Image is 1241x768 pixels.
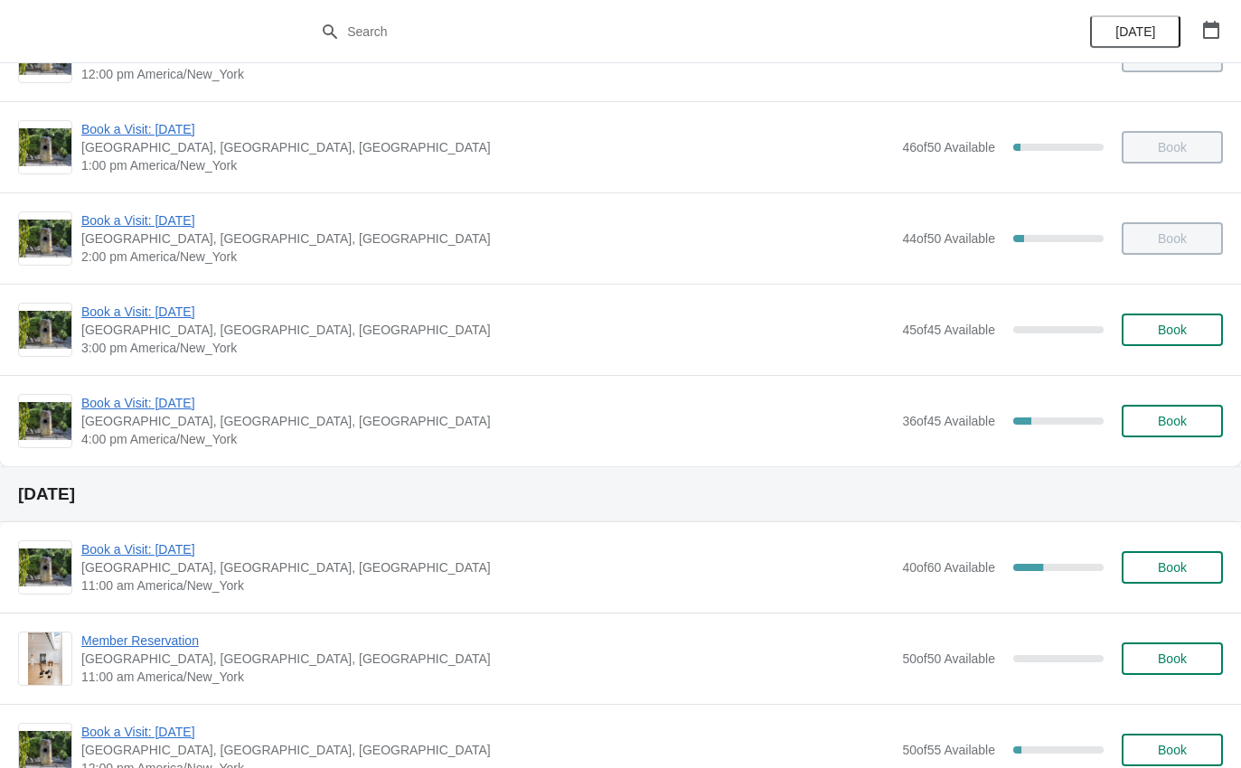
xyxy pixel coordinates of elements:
[81,576,893,595] span: 11:00 am America/New_York
[19,128,71,166] img: Book a Visit: August 2025 | The Noguchi Museum, 33rd Road, Queens, NY, USA | 1:00 pm America/New_...
[81,339,893,357] span: 3:00 pm America/New_York
[81,668,893,686] span: 11:00 am America/New_York
[81,430,893,448] span: 4:00 pm America/New_York
[1158,743,1187,757] span: Book
[1090,15,1180,48] button: [DATE]
[81,156,893,174] span: 1:00 pm America/New_York
[19,548,71,586] img: Book a Visit: August 2025 | The Noguchi Museum, 33rd Road, Queens, NY, USA | 11:00 am America/New...
[1122,405,1223,437] button: Book
[1158,651,1187,666] span: Book
[1115,24,1155,39] span: [DATE]
[28,632,63,685] img: Member Reservation | The Noguchi Museum, 33rd Road, Queens, NY, USA | 11:00 am America/New_York
[1158,414,1187,428] span: Book
[902,140,995,155] span: 46 of 50 Available
[19,311,71,349] img: Book a Visit: August 2025 | The Noguchi Museum, 33rd Road, Queens, NY, USA | 3:00 pm America/New_...
[81,120,893,138] span: Book a Visit: [DATE]
[19,220,71,258] img: Book a Visit: August 2025 | The Noguchi Museum, 33rd Road, Queens, NY, USA | 2:00 pm America/New_...
[81,632,893,650] span: Member Reservation
[81,650,893,668] span: [GEOGRAPHIC_DATA], [GEOGRAPHIC_DATA], [GEOGRAPHIC_DATA]
[81,138,893,156] span: [GEOGRAPHIC_DATA], [GEOGRAPHIC_DATA], [GEOGRAPHIC_DATA]
[81,248,893,266] span: 2:00 pm America/New_York
[81,741,893,759] span: [GEOGRAPHIC_DATA], [GEOGRAPHIC_DATA], [GEOGRAPHIC_DATA]
[81,394,893,412] span: Book a Visit: [DATE]
[81,321,893,339] span: [GEOGRAPHIC_DATA], [GEOGRAPHIC_DATA], [GEOGRAPHIC_DATA]
[81,540,893,558] span: Book a Visit: [DATE]
[1122,551,1223,584] button: Book
[81,558,893,576] span: [GEOGRAPHIC_DATA], [GEOGRAPHIC_DATA], [GEOGRAPHIC_DATA]
[81,211,893,229] span: Book a Visit: [DATE]
[902,743,995,757] span: 50 of 55 Available
[902,560,995,575] span: 40 of 60 Available
[1122,314,1223,346] button: Book
[1158,323,1187,337] span: Book
[902,414,995,428] span: 36 of 45 Available
[1158,560,1187,575] span: Book
[1122,734,1223,766] button: Book
[81,723,893,741] span: Book a Visit: [DATE]
[19,402,71,440] img: Book a Visit: August 2025 | The Noguchi Museum, 33rd Road, Queens, NY, USA | 4:00 pm America/New_...
[81,229,893,248] span: [GEOGRAPHIC_DATA], [GEOGRAPHIC_DATA], [GEOGRAPHIC_DATA]
[1122,642,1223,675] button: Book
[902,323,995,337] span: 45 of 45 Available
[18,485,1223,503] h2: [DATE]
[81,412,893,430] span: [GEOGRAPHIC_DATA], [GEOGRAPHIC_DATA], [GEOGRAPHIC_DATA]
[346,15,931,48] input: Search
[81,65,893,83] span: 12:00 pm America/New_York
[81,303,893,321] span: Book a Visit: [DATE]
[902,651,995,666] span: 50 of 50 Available
[902,231,995,246] span: 44 of 50 Available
